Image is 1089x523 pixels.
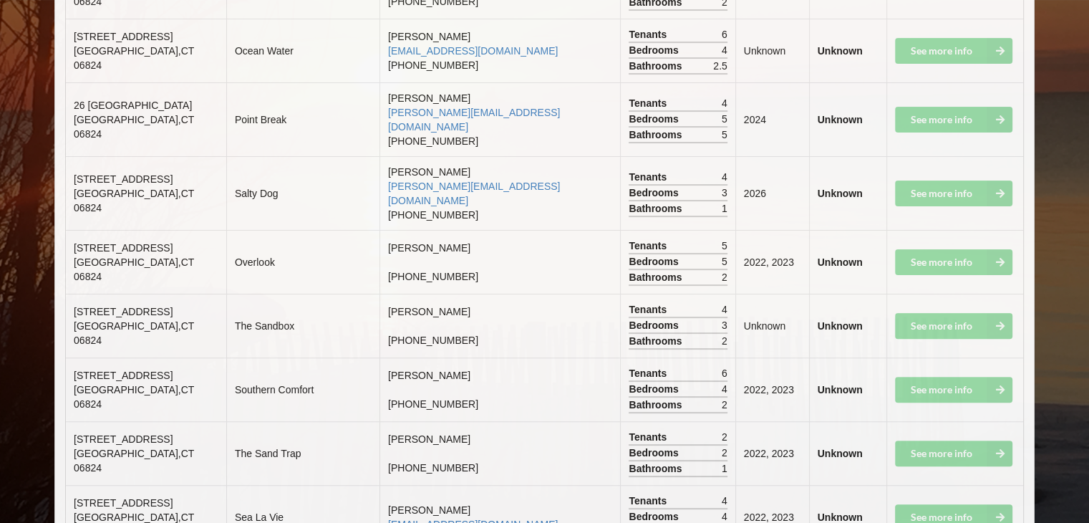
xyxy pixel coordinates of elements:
[722,239,727,253] span: 5
[74,45,194,71] span: [GEOGRAPHIC_DATA] , CT 06824
[629,270,685,284] span: Bathrooms
[722,461,727,476] span: 1
[388,107,560,133] a: [PERSON_NAME][EMAIL_ADDRESS][DOMAIN_NAME]
[226,421,379,485] td: The Sand Trap
[722,318,727,332] span: 3
[379,421,620,485] td: [PERSON_NAME] [PHONE_NUMBER]
[74,173,173,185] span: [STREET_ADDRESS]
[722,494,727,508] span: 4
[722,201,727,216] span: 1
[722,270,727,284] span: 2
[226,156,379,230] td: Salty Dog
[722,112,727,126] span: 5
[226,19,379,82] td: Ocean Water
[629,461,685,476] span: Bathrooms
[74,497,173,509] span: [STREET_ADDRESS]
[722,27,727,42] span: 6
[722,366,727,380] span: 6
[722,170,727,184] span: 4
[629,239,670,253] span: Tenants
[629,170,670,184] span: Tenants
[735,294,809,358] td: Unknown
[74,256,194,282] span: [GEOGRAPHIC_DATA] , CT 06824
[388,45,558,57] a: [EMAIL_ADDRESS][DOMAIN_NAME]
[722,430,727,444] span: 2
[74,433,173,445] span: [STREET_ADDRESS]
[629,430,670,444] span: Tenants
[629,201,685,216] span: Bathrooms
[722,254,727,269] span: 5
[629,382,682,396] span: Bedrooms
[818,512,863,523] b: Unknown
[629,494,670,508] span: Tenants
[629,59,685,73] span: Bathrooms
[629,96,670,110] span: Tenants
[379,294,620,358] td: [PERSON_NAME] [PHONE_NUMBER]
[226,82,379,156] td: Point Break
[74,384,194,410] span: [GEOGRAPHIC_DATA] , CT 06824
[629,334,685,348] span: Bathrooms
[818,256,863,268] b: Unknown
[629,128,685,142] span: Bathrooms
[818,384,863,395] b: Unknown
[226,294,379,358] td: The Sandbox
[722,96,727,110] span: 4
[722,382,727,396] span: 4
[722,334,727,348] span: 2
[74,320,194,346] span: [GEOGRAPHIC_DATA] , CT 06824
[735,230,809,294] td: 2022, 2023
[226,358,379,421] td: Southern Comfort
[74,242,173,254] span: [STREET_ADDRESS]
[629,112,682,126] span: Bedrooms
[818,114,863,125] b: Unknown
[388,181,560,206] a: [PERSON_NAME][EMAIL_ADDRESS][DOMAIN_NAME]
[74,114,194,140] span: [GEOGRAPHIC_DATA] , CT 06824
[379,19,620,82] td: [PERSON_NAME] [PHONE_NUMBER]
[226,230,379,294] td: Overlook
[722,398,727,412] span: 2
[74,100,192,111] span: 26 [GEOGRAPHIC_DATA]
[735,82,809,156] td: 2024
[379,230,620,294] td: [PERSON_NAME] [PHONE_NUMBER]
[379,82,620,156] td: [PERSON_NAME] [PHONE_NUMBER]
[629,254,682,269] span: Bedrooms
[74,370,173,381] span: [STREET_ADDRESS]
[722,43,727,57] span: 4
[722,186,727,200] span: 3
[629,366,670,380] span: Tenants
[379,156,620,230] td: [PERSON_NAME] [PHONE_NUMBER]
[735,19,809,82] td: Unknown
[629,446,682,460] span: Bedrooms
[818,448,863,459] b: Unknown
[735,156,809,230] td: 2026
[629,318,682,332] span: Bedrooms
[629,398,685,412] span: Bathrooms
[818,188,863,199] b: Unknown
[74,188,194,213] span: [GEOGRAPHIC_DATA] , CT 06824
[722,302,727,317] span: 4
[629,27,670,42] span: Tenants
[379,358,620,421] td: [PERSON_NAME] [PHONE_NUMBER]
[722,128,727,142] span: 5
[629,302,670,317] span: Tenants
[629,186,682,200] span: Bedrooms
[713,59,727,73] span: 2.5
[74,306,173,317] span: [STREET_ADDRESS]
[735,421,809,485] td: 2022, 2023
[818,45,863,57] b: Unknown
[629,43,682,57] span: Bedrooms
[818,320,863,332] b: Unknown
[74,31,173,42] span: [STREET_ADDRESS]
[735,358,809,421] td: 2022, 2023
[74,448,194,474] span: [GEOGRAPHIC_DATA] , CT 06824
[722,446,727,460] span: 2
